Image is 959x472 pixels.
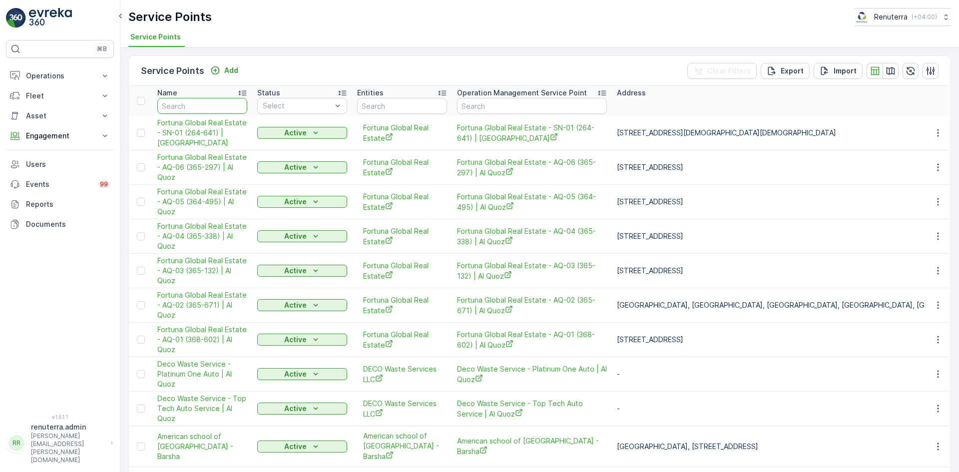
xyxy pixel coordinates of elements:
button: Clear Filters [687,63,757,79]
input: Search [157,98,247,114]
span: Service Points [130,32,181,42]
p: Active [284,300,307,310]
p: Users [26,159,110,169]
a: DECO Waste Services LLC [363,399,441,419]
button: Active [257,441,347,453]
div: Toggle Row Selected [137,129,145,137]
button: Active [257,299,347,311]
a: Fortuna Global Real Estate - AQ-06 (365-297) | Al Quoz [457,157,607,178]
p: Fleet [26,91,94,101]
p: Documents [26,219,110,229]
a: American school of Dubai -Barsha [457,436,607,457]
span: Fortuna Global Real Estate - AQ-04 (365-338) | Al Quoz [457,226,607,247]
div: Toggle Row Selected [137,232,145,240]
p: Asset [26,111,94,121]
p: ⌘B [97,45,107,53]
span: Deco Waste Service - Platinum One Auto | Al Quoz [457,364,607,385]
button: Engagement [6,126,114,146]
a: Fortuna Global Real Estate - AQ-03 (365-132) | Al Quoz [457,261,607,281]
a: Deco Waste Service - Top Tech Auto Service | Al Quoz [157,394,247,424]
a: Fortuna Global Real Estate - AQ-03 (365-132) | Al Quoz [157,256,247,286]
p: Engagement [26,131,94,141]
a: Reports [6,194,114,214]
p: Active [284,404,307,414]
img: Screenshot_2024-07-26_at_13.33.01.png [855,11,870,22]
a: Fortuna Global Real Estate [363,192,441,212]
div: Toggle Row Selected [137,336,145,344]
div: RR [8,435,24,451]
a: Fortuna Global Real Estate - AQ-05 (364-495) | Al Quoz [457,192,607,212]
p: Operation Management Service Point [457,88,587,98]
div: Toggle Row Selected [137,267,145,275]
p: renuterra.admin [31,422,106,432]
a: Fortuna Global Real Estate - AQ-04 (365-338) | Al Quoz [157,221,247,251]
p: Entities [357,88,384,98]
div: Toggle Row Selected [137,443,145,451]
span: American school of [GEOGRAPHIC_DATA] -Barsha [363,431,441,462]
a: Fortuna Global Real Estate - AQ-01 (368-602) | Al Quoz [457,330,607,350]
img: logo_light-DOdMpM7g.png [29,8,72,28]
button: Active [257,334,347,346]
button: Import [814,63,863,79]
a: American school of Dubai -Barsha [363,431,441,462]
div: Toggle Row Selected [137,163,145,171]
p: Service Points [128,9,212,25]
p: Active [284,128,307,138]
div: Toggle Row Selected [137,405,145,413]
p: Address [617,88,646,98]
p: Select [263,101,332,111]
button: Active [257,265,347,277]
img: logo [6,8,26,28]
p: Renuterra [874,12,908,22]
button: Export [761,63,810,79]
a: Fortuna Global Real Estate [363,261,441,281]
button: Add [206,64,242,76]
p: [PERSON_NAME][EMAIL_ADDRESS][PERSON_NAME][DOMAIN_NAME] [31,432,106,464]
p: Active [284,442,307,452]
span: Fortuna Global Real Estate - SN-01 (264-641) | [GEOGRAPHIC_DATA] [157,118,247,148]
a: Fortuna Global Real Estate [363,330,441,350]
a: Fortuna Global Real Estate [363,157,441,178]
span: Deco Waste Service - Top Tech Auto Service | Al Quoz [457,399,607,419]
button: Renuterra(+04:00) [855,8,951,26]
span: Fortuna Global Real Estate - AQ-02 (365-671) | Al Quoz [457,295,607,316]
span: Fortuna Global Real Estate [363,295,441,316]
p: Active [284,266,307,276]
a: Events99 [6,174,114,194]
p: Status [257,88,280,98]
p: Active [284,231,307,241]
p: Clear Filters [707,66,751,76]
input: Search [457,98,607,114]
p: Export [781,66,804,76]
a: Fortuna Global Real Estate - SN-01 (264-641) | Sonapur [157,118,247,148]
button: Active [257,196,347,208]
p: Active [284,369,307,379]
span: American school of [GEOGRAPHIC_DATA] -Barsha [157,432,247,462]
a: Fortuna Global Real Estate - AQ-02 (365-671) | Al Quoz [157,290,247,320]
a: Fortuna Global Real Estate [363,123,441,143]
button: Asset [6,106,114,126]
p: Active [284,162,307,172]
span: Fortuna Global Real Estate - SN-01 (264-641) | [GEOGRAPHIC_DATA] [457,123,607,143]
a: Fortuna Global Real Estate - AQ-06 (365-297) | Al Quoz [157,152,247,182]
a: Deco Waste Service - Platinum One Auto | Al Quoz [157,359,247,389]
p: Events [26,179,92,189]
a: Fortuna Global Real Estate - AQ-05 (364-495) | Al Quoz [157,187,247,217]
p: 99 [100,180,108,188]
a: Fortuna Global Real Estate [363,226,441,247]
input: Search [357,98,447,114]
